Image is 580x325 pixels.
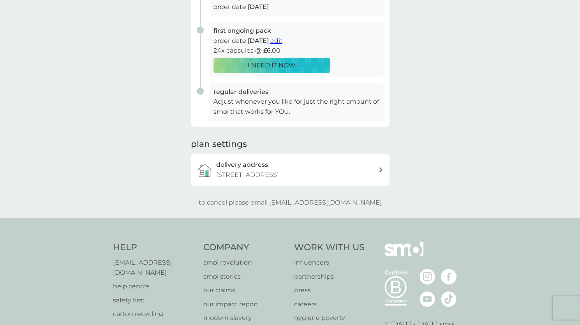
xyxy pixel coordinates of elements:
[270,36,282,46] button: edit
[213,46,380,56] p: 24x capsules @ £6.00
[270,37,282,44] span: edit
[294,242,365,254] h4: Work With Us
[294,285,365,295] a: press
[441,291,457,307] img: visit the smol Tiktok page
[113,258,196,277] a: [EMAIL_ADDRESS][DOMAIN_NAME]
[113,309,196,319] a: carton recycling
[216,160,268,170] h3: delivery address
[248,60,296,71] p: I NEED IT NOW
[216,170,279,180] p: [STREET_ADDRESS]
[203,299,286,309] a: our impact report
[441,269,457,284] img: visit the smol Facebook page
[113,242,196,254] h4: Help
[191,154,390,185] a: delivery address[STREET_ADDRESS]
[294,299,365,309] a: careers
[213,26,380,36] h3: first ongoing pack
[199,198,382,208] p: to cancel please email [EMAIL_ADDRESS][DOMAIN_NAME]
[294,272,365,282] a: partnerships
[213,58,330,73] button: I NEED IT NOW
[203,258,286,268] a: smol revolution
[294,258,365,268] a: influencers
[203,242,286,254] h4: Company
[294,313,365,323] a: hygiene poverty
[213,36,380,46] p: order date
[213,97,380,117] p: Adjust whenever you like for just the right amount of smol that works for YOU.
[384,242,423,268] img: smol
[113,295,196,306] a: safety first
[420,269,435,284] img: visit the smol Instagram page
[213,2,380,12] p: order date
[248,3,269,11] span: [DATE]
[191,138,247,150] h2: plan settings
[113,281,196,291] a: help centre
[420,291,435,307] img: visit the smol Youtube page
[203,285,286,295] a: our claims
[203,272,286,282] a: smol stories
[248,37,269,44] span: [DATE]
[213,87,380,97] h3: regular deliveries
